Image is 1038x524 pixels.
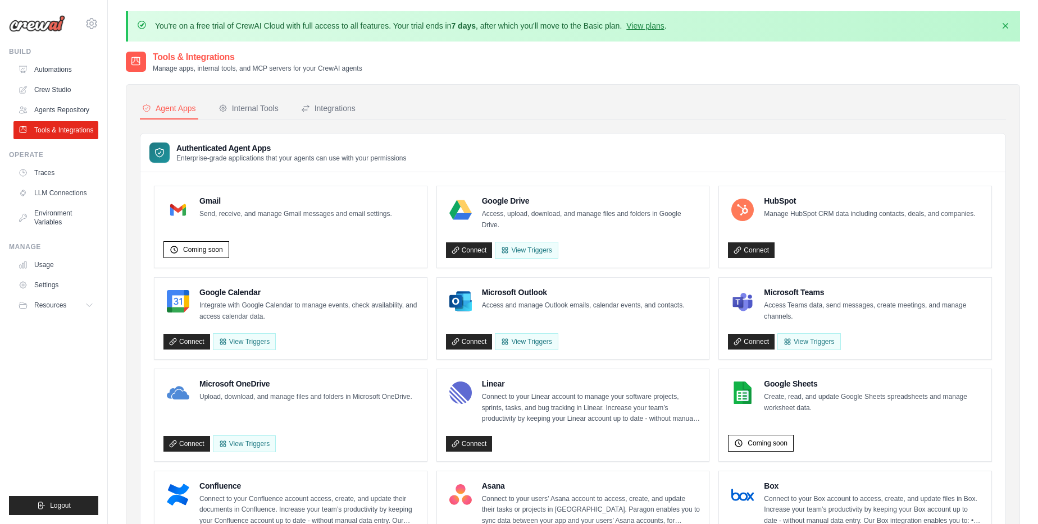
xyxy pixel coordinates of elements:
[764,392,982,413] p: Create, read, and update Google Sheets spreadsheets and manage worksheet data.
[482,480,700,491] h4: Asana
[13,276,98,294] a: Settings
[213,435,276,452] : View Triggers
[764,300,982,322] p: Access Teams data, send messages, create meetings, and manage channels.
[140,98,198,119] button: Agent Apps
[199,392,412,403] p: Upload, download, and manage files and folders in Microsoft OneDrive.
[34,301,66,310] span: Resources
[626,21,664,30] a: View plans
[482,378,700,389] h4: Linear
[167,381,189,404] img: Microsoft OneDrive Logo
[153,50,362,64] h2: Tools & Integrations
[9,496,98,515] button: Logout
[731,484,754,506] img: Box Logo
[446,436,493,452] a: Connect
[183,245,223,254] span: Coming soon
[167,199,189,221] img: Gmail Logo
[13,81,98,99] a: Crew Studio
[482,287,685,298] h4: Microsoft Outlook
[764,378,982,389] h4: Google Sheets
[199,209,392,220] p: Send, receive, and manage Gmail messages and email settings.
[495,242,558,259] : View Triggers
[449,199,472,221] img: Google Drive Logo
[13,256,98,274] a: Usage
[748,439,787,448] span: Coming soon
[167,290,189,312] img: Google Calendar Logo
[13,296,98,314] button: Resources
[163,334,210,350] a: Connect
[13,121,98,139] a: Tools & Integrations
[199,287,418,298] h4: Google Calendar
[451,21,476,30] strong: 7 days
[301,103,356,114] div: Integrations
[176,154,407,163] p: Enterprise-grade applications that your agents can use with your permissions
[449,290,472,312] img: Microsoft Outlook Logo
[216,98,281,119] button: Internal Tools
[13,101,98,119] a: Agents Repository
[13,164,98,182] a: Traces
[9,242,98,251] div: Manage
[218,103,279,114] div: Internal Tools
[446,334,493,350] a: Connect
[50,501,71,510] span: Logout
[764,287,982,298] h4: Microsoft Teams
[764,195,975,206] h4: HubSpot
[153,64,362,73] p: Manage apps, internal tools, and MCP servers for your CrewAI agents
[777,333,840,350] : View Triggers
[142,103,196,114] div: Agent Apps
[13,184,98,202] a: LLM Connections
[728,242,775,258] a: Connect
[299,98,358,119] button: Integrations
[167,484,189,506] img: Confluence Logo
[482,300,685,311] p: Access and manage Outlook emails, calendar events, and contacts.
[728,334,775,350] a: Connect
[199,300,418,322] p: Integrate with Google Calendar to manage events, check availability, and access calendar data.
[482,195,700,206] h4: Google Drive
[199,378,412,389] h4: Microsoft OneDrive
[13,204,98,231] a: Environment Variables
[731,290,754,312] img: Microsoft Teams Logo
[731,199,754,221] img: HubSpot Logo
[446,242,493,258] a: Connect
[199,195,392,206] h4: Gmail
[9,15,65,32] img: Logo
[482,209,700,231] p: Access, upload, download, and manage files and folders in Google Drive.
[449,381,472,404] img: Linear Logo
[9,47,98,56] div: Build
[213,333,276,350] button: View Triggers
[449,484,472,506] img: Asana Logo
[199,480,418,491] h4: Confluence
[495,333,558,350] : View Triggers
[482,392,700,425] p: Connect to your Linear account to manage your software projects, sprints, tasks, and bug tracking...
[9,150,98,159] div: Operate
[731,381,754,404] img: Google Sheets Logo
[163,436,210,452] a: Connect
[13,61,98,79] a: Automations
[764,480,982,491] h4: Box
[176,143,407,154] h3: Authenticated Agent Apps
[155,20,667,31] p: You're on a free trial of CrewAI Cloud with full access to all features. Your trial ends in , aft...
[764,209,975,220] p: Manage HubSpot CRM data including contacts, deals, and companies.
